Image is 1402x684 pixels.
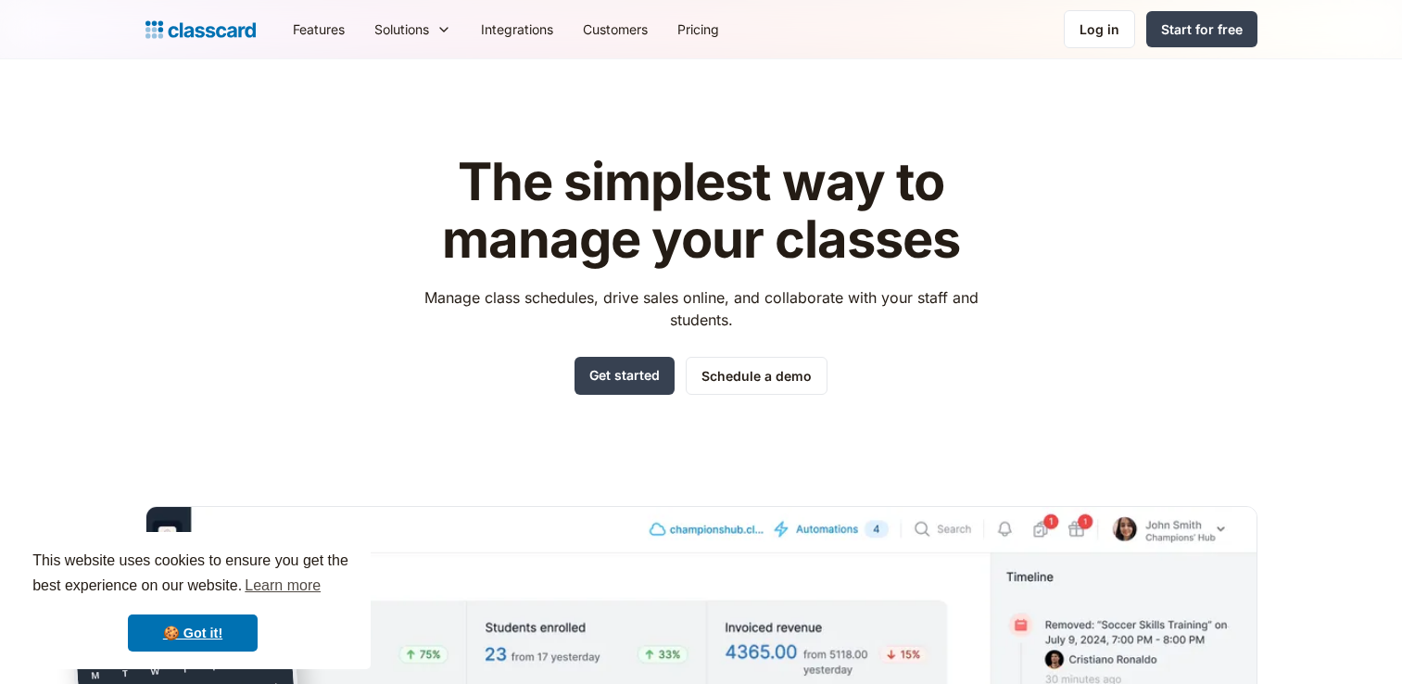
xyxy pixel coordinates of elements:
[278,8,360,50] a: Features
[1064,10,1135,48] a: Log in
[128,614,258,652] a: dismiss cookie message
[374,19,429,39] div: Solutions
[15,532,371,669] div: cookieconsent
[145,17,256,43] a: home
[1080,19,1119,39] div: Log in
[360,8,466,50] div: Solutions
[575,357,675,395] a: Get started
[1161,19,1243,39] div: Start for free
[1146,11,1257,47] a: Start for free
[32,550,353,600] span: This website uses cookies to ensure you get the best experience on our website.
[466,8,568,50] a: Integrations
[242,572,323,600] a: learn more about cookies
[407,286,995,331] p: Manage class schedules, drive sales online, and collaborate with your staff and students.
[407,154,995,268] h1: The simplest way to manage your classes
[568,8,663,50] a: Customers
[686,357,827,395] a: Schedule a demo
[663,8,734,50] a: Pricing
